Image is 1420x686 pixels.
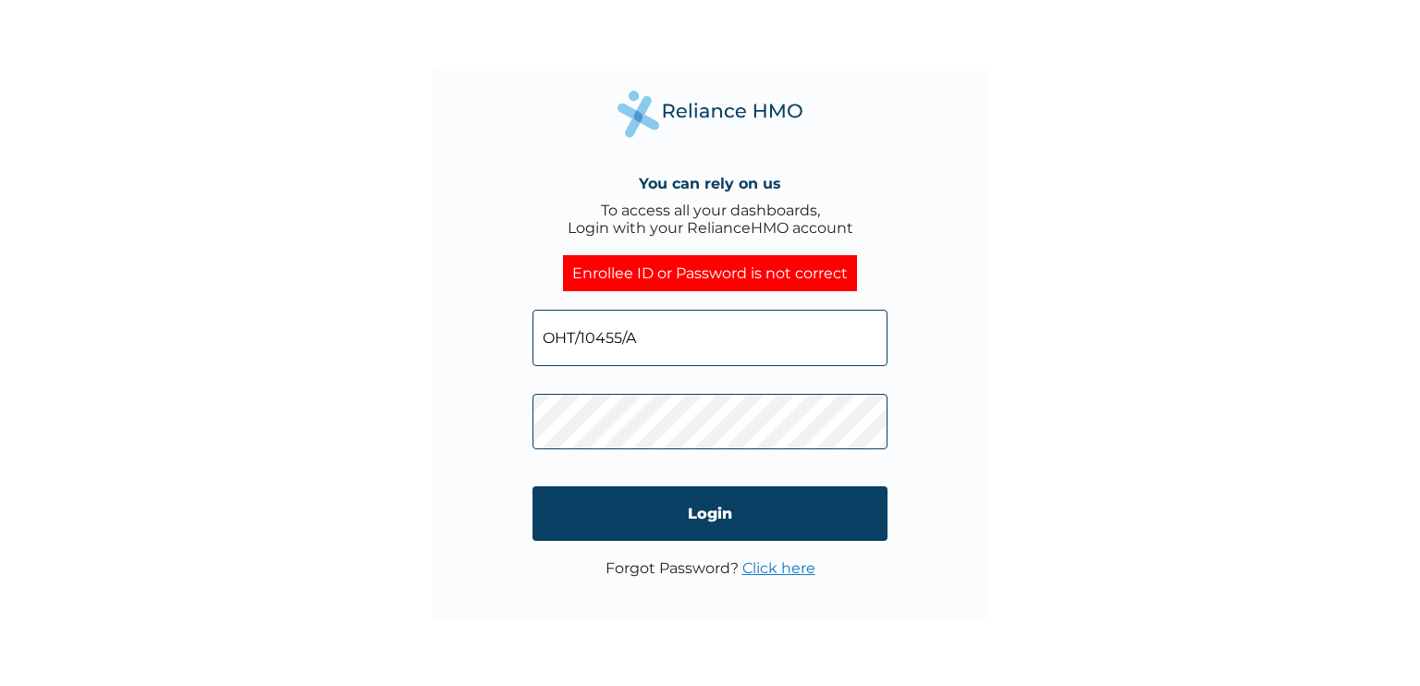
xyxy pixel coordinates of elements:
a: Click here [742,559,815,577]
h4: You can rely on us [639,175,781,192]
img: Reliance Health's Logo [618,91,802,138]
p: Forgot Password? [606,559,815,577]
input: Email address or HMO ID [532,310,887,366]
div: To access all your dashboards, Login with your RelianceHMO account [568,202,853,237]
input: Login [532,486,887,541]
div: Enrollee ID or Password is not correct [563,255,857,291]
